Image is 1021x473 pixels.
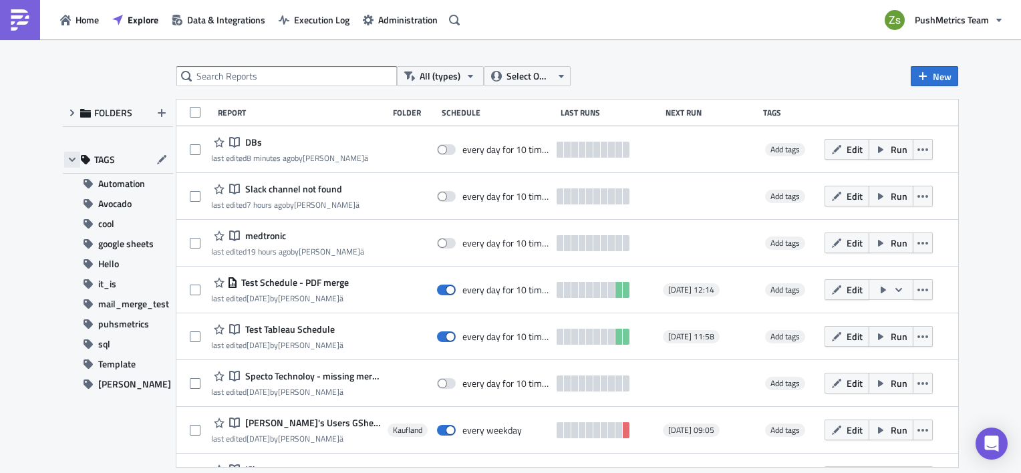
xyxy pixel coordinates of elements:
[128,13,158,27] span: Explore
[211,200,359,210] div: last edited by [PERSON_NAME]ä
[63,174,173,194] button: Automation
[847,283,863,297] span: Edit
[94,107,132,119] span: FOLDERS
[462,190,551,202] div: every day for 10 times
[869,186,913,206] button: Run
[877,5,1011,35] button: PushMetrics Team
[242,136,262,148] span: DBs
[247,198,286,211] time: 2025-08-13T07:33:19Z
[891,142,907,156] span: Run
[911,66,958,86] button: New
[765,377,805,390] span: Add tags
[847,423,863,437] span: Edit
[825,279,869,300] button: Edit
[933,69,952,84] span: New
[847,142,863,156] span: Edit
[98,214,114,234] span: cool
[247,245,291,258] time: 2025-08-12T19:01:10Z
[98,334,110,354] span: sql
[869,420,913,440] button: Run
[98,274,116,294] span: it_is
[247,292,270,305] time: 2025-08-12T09:12:04Z
[763,108,819,118] div: Tags
[242,183,342,195] span: Slack channel not found
[770,330,800,343] span: Add tags
[765,236,805,250] span: Add tags
[9,9,31,31] img: PushMetrics
[462,424,522,436] div: every weekday
[668,331,714,342] span: [DATE] 11:58
[847,236,863,250] span: Edit
[847,376,863,390] span: Edit
[484,66,571,86] button: Select Owner
[63,214,173,234] button: cool
[668,425,714,436] span: [DATE] 09:05
[63,254,173,274] button: Hello
[420,69,460,84] span: All (types)
[165,9,272,30] button: Data & Integrations
[770,377,800,389] span: Add tags
[94,154,115,166] span: TAGS
[242,417,381,429] span: Kaufland's Users GSheet
[825,139,869,160] button: Edit
[63,234,173,254] button: google sheets
[666,108,757,118] div: Next Run
[242,323,335,335] span: Test Tableau Schedule
[891,329,907,343] span: Run
[825,373,869,393] button: Edit
[462,144,551,156] div: every day for 10 times
[98,174,145,194] span: Automation
[63,294,173,314] button: mail_merge_test
[63,374,173,394] button: [PERSON_NAME]
[63,314,173,334] button: puhsmetrics
[462,331,551,343] div: every day for 10 times
[825,232,869,253] button: Edit
[211,247,364,257] div: last edited by [PERSON_NAME]ä
[891,376,907,390] span: Run
[211,293,349,303] div: last edited by [PERSON_NAME]ä
[770,143,800,156] span: Add tags
[825,326,869,347] button: Edit
[869,326,913,347] button: Run
[393,425,422,436] span: Kaufland
[247,385,270,398] time: 2025-08-12T13:30:32Z
[462,284,551,296] div: every day for 10 times
[869,232,913,253] button: Run
[765,143,805,156] span: Add tags
[211,434,381,444] div: last edited by [PERSON_NAME]ä
[294,13,349,27] span: Execution Log
[272,9,356,30] button: Execution Log
[106,9,165,30] button: Explore
[765,424,805,437] span: Add tags
[211,340,343,350] div: last edited by [PERSON_NAME]ä
[176,66,397,86] input: Search Reports
[506,69,551,84] span: Select Owner
[462,377,551,389] div: every day for 10 times
[378,13,438,27] span: Administration
[891,423,907,437] span: Run
[770,190,800,202] span: Add tags
[356,9,444,30] button: Administration
[915,13,989,27] span: PushMetrics Team
[98,354,136,374] span: Template
[247,152,295,164] time: 2025-08-13T13:56:20Z
[98,294,169,314] span: mail_merge_test
[393,108,435,118] div: Folder
[76,13,99,27] span: Home
[218,108,386,118] div: Report
[187,13,265,27] span: Data & Integrations
[98,234,154,254] span: google sheets
[211,387,381,397] div: last edited by [PERSON_NAME]ä
[211,153,368,163] div: last edited by [PERSON_NAME]ä
[847,329,863,343] span: Edit
[825,186,869,206] button: Edit
[869,373,913,393] button: Run
[98,194,132,214] span: Avocado
[98,314,149,334] span: puhsmetrics
[63,334,173,354] button: sql
[462,237,551,249] div: every day for 10 times
[891,236,907,250] span: Run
